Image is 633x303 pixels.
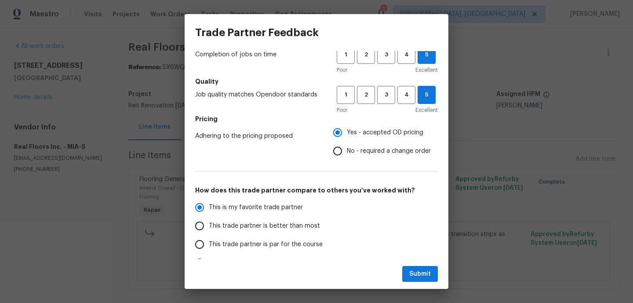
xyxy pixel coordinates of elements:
[337,106,347,115] span: Poor
[418,46,436,64] button: 5
[195,115,438,123] h5: Pricing
[378,90,394,100] span: 3
[338,90,354,100] span: 1
[338,50,354,60] span: 1
[415,66,438,74] span: Excellent
[209,259,302,268] span: This trade partner is acceptable
[378,50,394,60] span: 3
[357,86,375,104] button: 2
[347,128,423,137] span: Yes - accepted OD pricing
[337,86,355,104] button: 1
[209,240,323,249] span: This trade partner is par for the course
[195,50,323,59] span: Completion of jobs on time
[415,106,438,115] span: Excellent
[333,123,438,160] div: Pricing
[195,26,319,39] h3: Trade Partner Feedback
[377,46,395,64] button: 3
[402,266,438,282] button: Submit
[418,50,435,60] span: 5
[418,86,436,104] button: 5
[195,186,438,195] h5: How does this trade partner compare to others you’ve worked with?
[337,46,355,64] button: 1
[357,46,375,64] button: 2
[195,198,438,291] div: How does this trade partner compare to others you’ve worked with?
[418,90,435,100] span: 5
[195,77,438,86] h5: Quality
[377,86,395,104] button: 3
[409,269,431,280] span: Submit
[195,90,323,99] span: Job quality matches Opendoor standards
[358,90,374,100] span: 2
[397,86,415,104] button: 4
[398,90,415,100] span: 4
[398,50,415,60] span: 4
[209,203,303,212] span: This is my favorite trade partner
[397,46,415,64] button: 4
[337,66,347,74] span: Poor
[209,222,320,231] span: This trade partner is better than most
[358,50,374,60] span: 2
[347,147,431,156] span: No - required a change order
[195,132,319,140] span: Adhering to the pricing proposed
